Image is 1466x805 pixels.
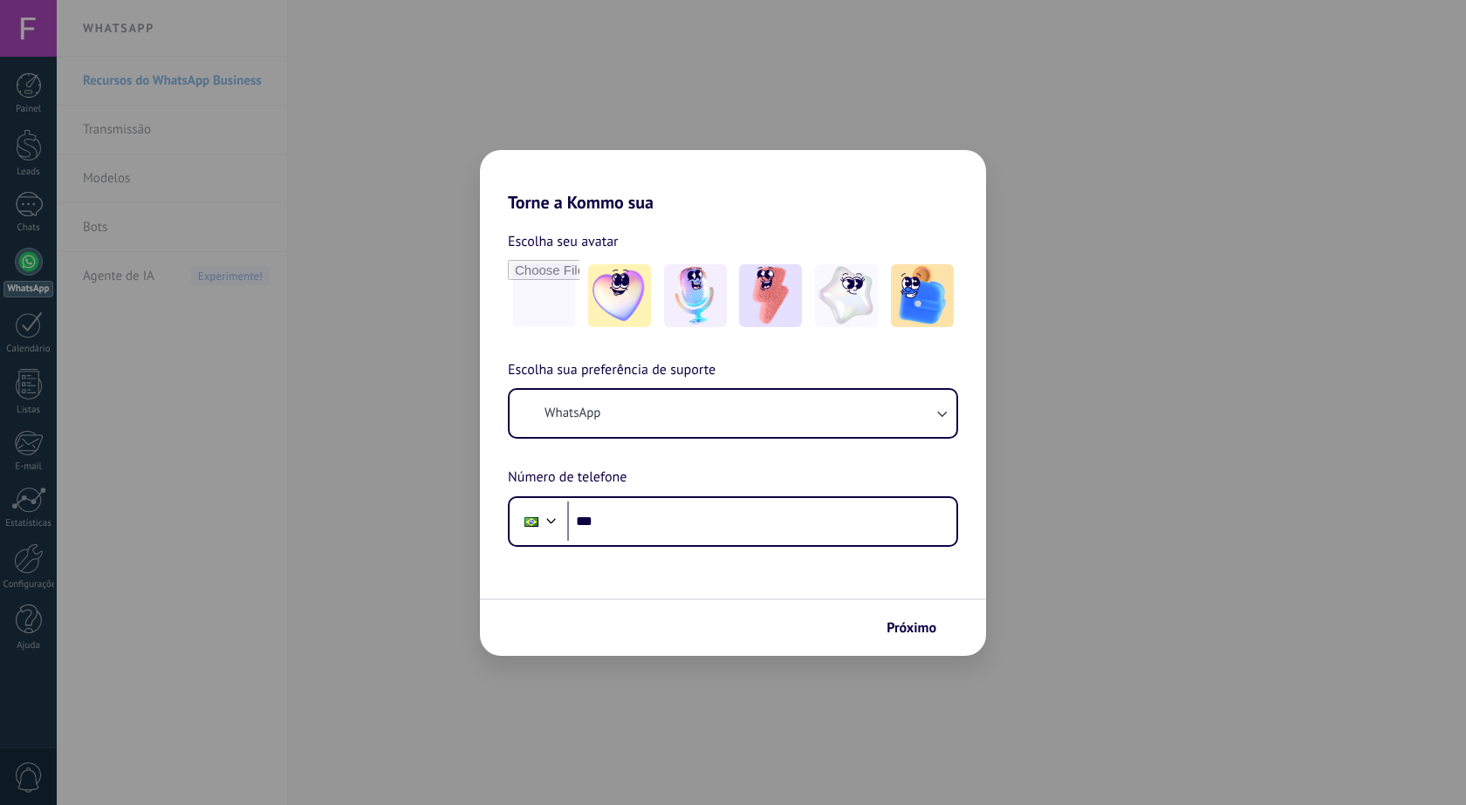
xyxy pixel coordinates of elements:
[664,264,727,327] img: -2.jpeg
[588,264,651,327] img: -1.jpeg
[879,613,960,643] button: Próximo
[508,467,627,489] span: Número de telefone
[815,264,878,327] img: -4.jpeg
[739,264,802,327] img: -3.jpeg
[480,150,986,213] h2: Torne a Kommo sua
[515,503,548,540] div: Brazil: + 55
[508,230,619,253] span: Escolha seu avatar
[510,390,956,437] button: WhatsApp
[887,622,936,634] span: Próximo
[545,405,600,422] span: WhatsApp
[891,264,954,327] img: -5.jpeg
[508,359,716,382] span: Escolha sua preferência de suporte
